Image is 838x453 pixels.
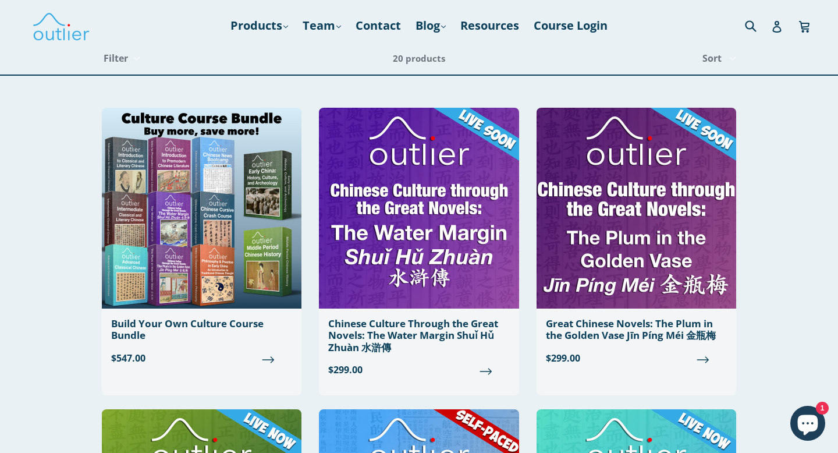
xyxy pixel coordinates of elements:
[410,15,452,36] a: Blog
[319,108,519,309] img: Chinese Culture Through the Great Novels: The Water Margin Shuǐ Hǔ Zhuàn 水滸傳
[102,108,301,374] a: Build Your Own Culture Course Bundle $547.00
[528,15,613,36] a: Course Login
[225,15,294,36] a: Products
[393,52,445,64] span: 20 products
[537,108,736,309] img: Great Chinese Novels: The Plum in the Golden Vase Jīn Píng Méi 金瓶梅
[546,318,727,342] div: Great Chinese Novels: The Plum in the Golden Vase Jīn Píng Méi 金瓶梅
[454,15,525,36] a: Resources
[102,108,301,309] img: Build Your Own Culture Course Bundle
[350,15,407,36] a: Contact
[787,406,829,444] inbox-online-store-chat: Shopify online store chat
[32,9,90,43] img: Outlier Linguistics
[111,318,292,342] div: Build Your Own Culture Course Bundle
[111,351,292,365] span: $547.00
[546,351,727,365] span: $299.00
[328,363,509,377] span: $299.00
[319,108,519,386] a: Chinese Culture Through the Great Novels: The Water Margin Shuǐ Hǔ Zhuàn 水滸傳 $299.00
[328,318,509,353] div: Chinese Culture Through the Great Novels: The Water Margin Shuǐ Hǔ Zhuàn 水滸傳
[537,108,736,374] a: Great Chinese Novels: The Plum in the Golden Vase Jīn Píng Méi 金瓶梅 $299.00
[297,15,347,36] a: Team
[742,13,774,37] input: Search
